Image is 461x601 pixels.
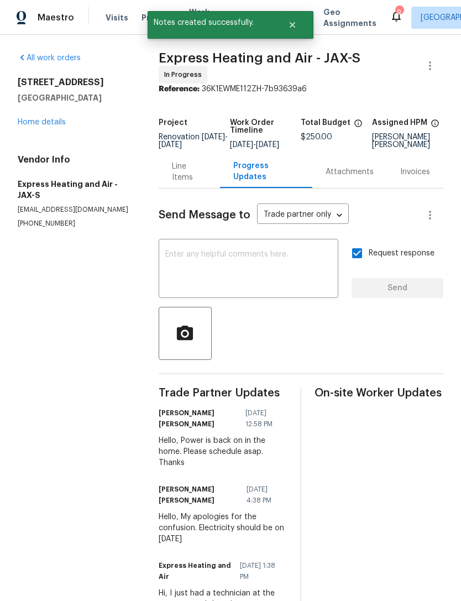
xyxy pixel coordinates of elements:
[431,119,439,133] span: The hpm assigned to this work order.
[301,133,332,141] span: $250.00
[159,83,443,95] div: 36K1EWME112ZH-7b93639a6
[326,166,374,177] div: Attachments
[159,435,287,468] div: Hello, Power is back on in the home. Please schedule asap. Thanks
[159,407,239,430] h6: [PERSON_NAME] [PERSON_NAME]
[148,11,274,34] span: Notes created successfully.
[18,205,132,215] p: [EMAIL_ADDRESS][DOMAIN_NAME]
[230,141,253,149] span: [DATE]
[159,560,233,582] h6: Express Heating and Air
[18,92,132,103] h5: [GEOGRAPHIC_DATA]
[230,119,301,134] h5: Work Order Timeline
[369,248,434,259] span: Request response
[245,407,281,430] span: [DATE] 12:58 PM
[257,206,349,224] div: Trade partner only
[159,388,287,399] span: Trade Partner Updates
[189,7,217,29] span: Work Orders
[18,179,132,201] h5: Express Heating and Air - JAX-S
[233,160,299,182] div: Progress Updates
[400,166,430,177] div: Invoices
[372,119,427,127] h5: Assigned HPM
[323,7,376,29] span: Geo Assignments
[159,484,240,506] h6: [PERSON_NAME] [PERSON_NAME]
[38,12,74,23] span: Maestro
[202,133,225,141] span: [DATE]
[315,388,443,399] span: On-site Worker Updates
[256,141,279,149] span: [DATE]
[274,14,311,36] button: Close
[18,54,81,62] a: All work orders
[159,133,228,149] span: Renovation
[159,210,250,221] span: Send Message to
[395,7,403,18] div: 9
[159,133,228,149] span: -
[159,51,360,65] span: Express Heating and Air - JAX-S
[159,119,187,127] h5: Project
[159,85,200,93] b: Reference:
[354,119,363,133] span: The total cost of line items that have been proposed by Opendoor. This sum includes line items th...
[230,141,279,149] span: -
[240,560,280,582] span: [DATE] 1:38 PM
[372,133,443,149] div: [PERSON_NAME] [PERSON_NAME]
[159,511,287,545] div: Hello, My apologies for the confusion. Electricity should be on [DATE]
[301,119,350,127] h5: Total Budget
[18,219,132,228] p: [PHONE_NUMBER]
[18,154,132,165] h4: Vendor Info
[106,12,128,23] span: Visits
[247,484,281,506] span: [DATE] 4:38 PM
[18,77,132,88] h2: [STREET_ADDRESS]
[142,12,176,23] span: Projects
[18,118,66,126] a: Home details
[172,161,207,183] div: Line Items
[164,69,206,80] span: In Progress
[159,141,182,149] span: [DATE]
